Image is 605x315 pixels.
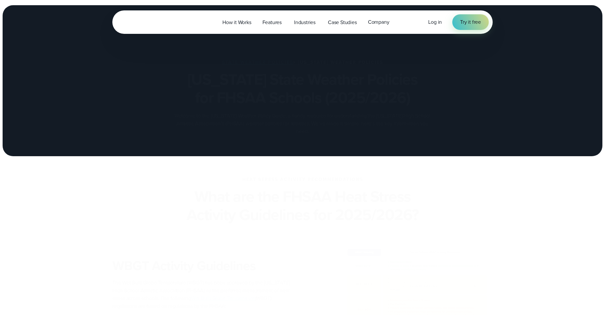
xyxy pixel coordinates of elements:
[222,19,251,26] span: How it Works
[294,19,316,26] span: Industries
[452,14,489,30] a: Try it free
[460,18,481,26] span: Try it free
[217,16,257,29] a: How it Works
[262,19,282,26] span: Features
[328,19,357,26] span: Case Studies
[368,18,389,26] span: Company
[428,18,442,26] a: Log in
[322,16,362,29] a: Case Studies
